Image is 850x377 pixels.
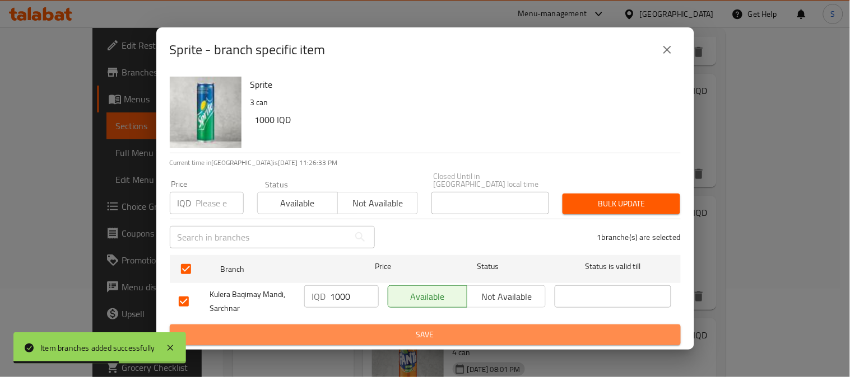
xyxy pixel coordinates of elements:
[170,226,349,248] input: Search in branches
[170,324,681,345] button: Save
[170,77,241,148] img: Sprite
[572,197,671,211] span: Bulk update
[255,112,672,128] h6: 1000 IQD
[563,194,680,214] button: Bulk update
[179,328,672,342] span: Save
[337,192,418,214] button: Not available
[342,195,414,211] span: Not available
[178,196,192,210] p: IQD
[220,262,337,276] span: Branch
[196,192,244,214] input: Please enter price
[472,289,542,305] span: Not available
[210,288,295,315] span: Kulera Baqimay Mandi, Sarchnar
[170,158,681,168] p: Current time in [GEOGRAPHIC_DATA] is [DATE] 11:26:33 PM
[393,289,463,305] span: Available
[250,77,672,92] h6: Sprite
[170,41,326,59] h2: Sprite - branch specific item
[346,260,420,274] span: Price
[331,285,379,308] input: Please enter price
[555,260,671,274] span: Status is valid till
[654,36,681,63] button: close
[262,195,333,211] span: Available
[40,342,155,354] div: Item branches added successfully
[312,290,326,303] p: IQD
[429,260,546,274] span: Status
[467,285,546,308] button: Not available
[257,192,338,214] button: Available
[250,96,672,110] p: 3 can
[388,285,467,308] button: Available
[597,232,681,243] p: 1 branche(s) are selected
